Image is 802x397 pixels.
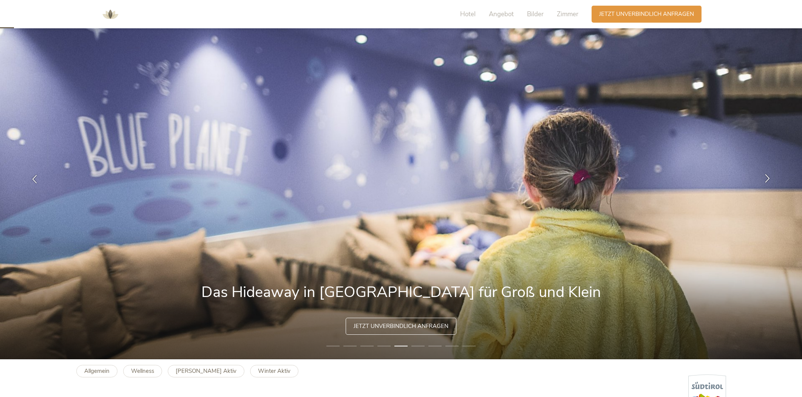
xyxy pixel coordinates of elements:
[557,10,578,18] span: Zimmer
[599,10,694,18] span: Jetzt unverbindlich anfragen
[123,365,162,377] a: Wellness
[460,10,476,18] span: Hotel
[99,11,122,17] a: AMONTI & LUNARIS Wellnessresort
[168,365,244,377] a: [PERSON_NAME] Aktiv
[76,365,117,377] a: Allgemein
[354,322,448,330] span: Jetzt unverbindlich anfragen
[250,365,298,377] a: Winter Aktiv
[99,3,122,26] img: AMONTI & LUNARIS Wellnessresort
[176,367,236,375] b: [PERSON_NAME] Aktiv
[131,367,154,375] b: Wellness
[258,367,291,375] b: Winter Aktiv
[84,367,110,375] b: Allgemein
[489,10,514,18] span: Angebot
[527,10,544,18] span: Bilder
